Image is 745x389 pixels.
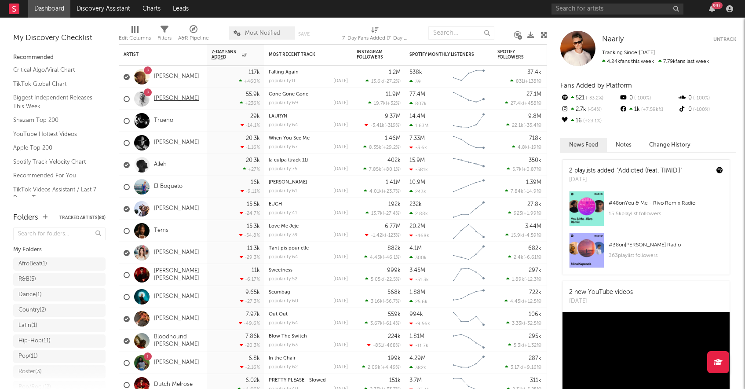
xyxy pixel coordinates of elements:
[369,189,382,194] span: 4.01k
[18,336,51,346] div: Hip-Hop ( 11 )
[449,154,489,176] svg: Chart title
[512,167,522,172] span: 5.7k
[154,205,199,213] a: [PERSON_NAME]
[368,100,401,106] div: ( )
[514,255,523,260] span: 2.4k
[505,100,541,106] div: ( )
[449,176,489,198] svg: Chart title
[409,233,429,239] div: -468k
[269,79,295,84] div: popularity: 0
[449,220,489,242] svg: Chart title
[511,189,523,194] span: 7.84k
[246,92,260,97] div: 55.9k
[387,101,399,106] span: +32 %
[269,378,326,383] a: PRETTY PLEASE - Slowed
[18,320,37,331] div: Latin ( 1 )
[269,202,348,207] div: EUGH
[386,123,399,128] span: -319 %
[409,290,425,295] div: 1.88M
[692,107,710,112] span: -100 %
[560,92,619,104] div: 521
[240,254,260,260] div: -29.3 %
[269,114,348,119] div: LAURYN
[526,92,541,97] div: 27.1M
[383,189,399,194] span: +23.7 %
[13,93,97,111] a: Biggest Independent Releases This Week
[602,35,624,44] a: Naarly
[269,312,348,317] div: Out Out
[371,277,383,282] span: 5.05k
[240,210,260,216] div: -24.7 %
[269,145,298,150] div: popularity: 67
[582,119,602,124] span: +23.1 %
[525,123,540,128] span: -35.4 %
[154,268,203,283] a: [PERSON_NAME] [PERSON_NAME]
[409,312,423,317] div: 994k
[333,233,348,238] div: [DATE]
[602,59,709,64] span: 7.79k fans last week
[383,145,399,150] span: +29.2 %
[692,96,710,101] span: -100 %
[13,115,97,125] a: Shazam Top 200
[269,180,348,185] div: Lamine Yamal
[511,101,523,106] span: 27.4k
[333,79,348,84] div: [DATE]
[13,304,106,317] a: Country(2)
[529,158,541,163] div: 350k
[269,334,307,339] a: Blow The Switch
[13,65,97,75] a: Critical Algo/Viral Chart
[370,255,383,260] span: 4.45k
[154,227,168,235] a: Tems
[342,33,408,44] div: 7-Day Fans Added (7-Day Fans Added)
[386,180,401,185] div: 1.41M
[245,30,280,36] span: Most Notified
[269,224,348,229] div: Love Me Jeje
[363,166,401,172] div: ( )
[449,110,489,132] svg: Chart title
[560,138,607,152] button: News Feed
[409,202,422,207] div: 232k
[333,101,348,106] div: [DATE]
[248,70,260,75] div: 117k
[383,167,399,172] span: +80.1 %
[409,189,426,194] div: 243k
[269,123,298,128] div: popularity: 64
[409,299,427,305] div: 25.6k
[269,167,297,172] div: popularity: 75
[333,189,348,194] div: [DATE]
[154,161,167,169] a: Alleh
[154,95,199,103] a: [PERSON_NAME]
[269,92,308,97] a: Gone Gone Gone
[525,79,540,84] span: +138 %
[569,297,633,306] div: [DATE]
[371,299,383,304] span: 3.16k
[409,167,428,172] div: -581k
[529,268,541,273] div: 297k
[449,308,489,330] svg: Chart title
[269,356,296,361] a: In the Chair
[449,286,489,308] svg: Chart title
[269,312,288,317] a: Out Out
[518,145,528,150] span: 4.8k
[333,277,348,282] div: [DATE]
[511,233,523,238] span: 15.9k
[154,183,183,191] a: El Bogueto
[13,185,97,203] a: TikTok Videos Assistant / Last 7 Days - Top
[529,145,540,150] span: -19 %
[246,158,260,163] div: 20.3k
[13,213,38,223] div: Folders
[364,254,401,260] div: ( )
[510,299,523,304] span: 4.45k
[609,198,723,209] div: # 48 on You & Me - Rivo Remix Radio
[523,167,540,172] span: +0.87 %
[713,35,736,44] button: Untrack
[385,136,401,141] div: 1.46M
[524,101,540,106] span: +458 %
[154,249,199,257] a: [PERSON_NAME]
[619,92,677,104] div: 0
[385,224,401,229] div: 6.77M
[526,277,540,282] span: -12.3 %
[387,246,401,251] div: 882k
[526,180,541,185] div: 1.39M
[525,189,540,194] span: -14.9 %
